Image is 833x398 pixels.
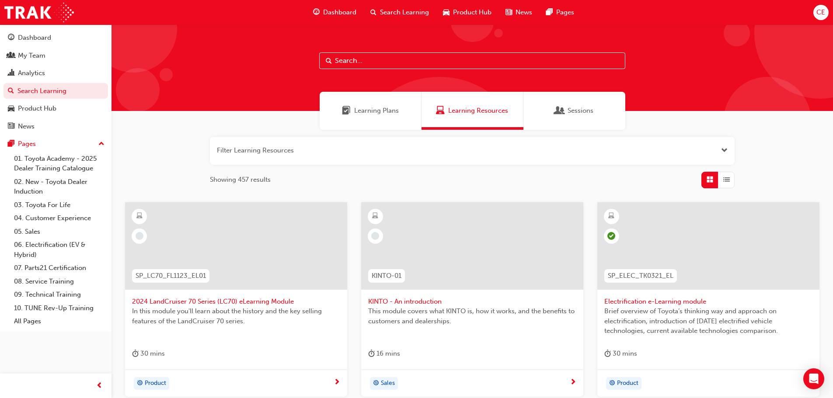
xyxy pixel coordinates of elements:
[361,202,583,397] a: KINTO-01KINTO - An introductionThis module covers what KINTO is, how it works, and the benefits t...
[10,238,108,261] a: 06. Electrification (EV & Hybrid)
[607,232,615,240] span: learningRecordVerb_COMPLETE-icon
[546,7,553,18] span: pages-icon
[342,106,351,116] span: Learning Plans
[18,33,51,43] div: Dashboard
[721,145,728,156] button: Open the filter
[10,275,108,288] a: 08. Service Training
[10,175,108,198] a: 02. New - Toyota Dealer Induction
[18,51,45,61] div: My Team
[3,83,108,99] a: Search Learning
[10,198,108,212] a: 03. Toyota For Life
[372,271,401,281] span: KINTO-01
[448,106,508,116] span: Learning Resources
[436,106,445,116] span: Learning Resources
[137,378,143,389] span: target-icon
[10,315,108,328] a: All Pages
[597,202,819,397] a: SP_ELEC_TK0321_ELElectrification e-Learning moduleBrief overview of Toyota’s thinking way and app...
[570,379,576,387] span: next-icon
[136,271,206,281] span: SP_LC70_FL1123_EL01
[707,175,713,185] span: Grid
[8,69,14,77] span: chart-icon
[320,92,422,130] a: Learning PlansLearning Plans
[568,106,593,116] span: Sessions
[132,348,139,359] span: duration-icon
[523,92,625,130] a: SessionsSessions
[608,271,673,281] span: SP_ELEC_TK0321_EL
[136,232,143,240] span: learningRecordVerb_NONE-icon
[8,87,14,95] span: search-icon
[319,52,625,69] input: Search...
[505,7,512,18] span: news-icon
[813,5,829,20] button: CE
[8,123,14,131] span: news-icon
[373,378,379,389] span: target-icon
[96,381,103,391] span: prev-icon
[422,92,523,130] a: Learning ResourcesLearning Resources
[604,348,637,359] div: 30 mins
[18,121,35,132] div: News
[210,175,271,185] span: Showing 457 results
[8,34,14,42] span: guage-icon
[371,232,379,240] span: learningRecordVerb_NONE-icon
[8,140,14,148] span: pages-icon
[313,7,320,18] span: guage-icon
[3,118,108,135] a: News
[516,7,532,17] span: News
[368,306,576,326] span: This module covers what KINTO is, how it works, and the benefits to customers and dealerships.
[3,100,108,117] a: Product Hub
[3,65,108,81] a: Analytics
[323,7,356,17] span: Dashboard
[10,261,108,275] a: 07. Parts21 Certification
[125,202,347,397] a: SP_LC70_FL1123_EL012024 LandCruiser 70 Series (LC70) eLearning ModuleIn this module you'll learn ...
[10,301,108,315] a: 10. TUNE Rev-Up Training
[334,379,340,387] span: next-icon
[436,3,498,21] a: car-iconProduct Hub
[132,297,340,307] span: 2024 LandCruiser 70 Series (LC70) eLearning Module
[604,306,812,336] span: Brief overview of Toyota’s thinking way and approach on electrification, introduction of [DATE] e...
[443,7,450,18] span: car-icon
[10,211,108,225] a: 04. Customer Experience
[555,106,564,116] span: Sessions
[326,56,332,66] span: Search
[10,152,108,175] a: 01. Toyota Academy - 2025 Dealer Training Catalogue
[136,211,143,222] span: learningResourceType_ELEARNING-icon
[3,136,108,152] button: Pages
[608,211,614,222] span: learningResourceType_ELEARNING-icon
[3,28,108,136] button: DashboardMy TeamAnalyticsSearch LearningProduct HubNews
[10,288,108,301] a: 09. Technical Training
[18,68,45,78] div: Analytics
[18,139,36,149] div: Pages
[98,138,105,150] span: up-icon
[145,378,166,388] span: Product
[539,3,581,21] a: pages-iconPages
[8,52,14,60] span: people-icon
[604,297,812,307] span: Electrification e-Learning module
[370,7,376,18] span: search-icon
[368,348,375,359] span: duration-icon
[372,211,378,222] span: learningResourceType_ELEARNING-icon
[380,7,429,17] span: Search Learning
[609,378,615,389] span: target-icon
[8,105,14,113] span: car-icon
[3,30,108,46] a: Dashboard
[18,104,56,114] div: Product Hub
[604,348,611,359] span: duration-icon
[4,3,74,22] img: Trak
[354,106,399,116] span: Learning Plans
[132,306,340,326] span: In this module you'll learn about the history and the key selling features of the LandCruiser 70 ...
[10,225,108,239] a: 05. Sales
[723,175,730,185] span: List
[381,378,395,388] span: Sales
[132,348,165,359] div: 30 mins
[306,3,363,21] a: guage-iconDashboard
[3,48,108,64] a: My Team
[556,7,574,17] span: Pages
[368,348,400,359] div: 16 mins
[453,7,491,17] span: Product Hub
[368,297,576,307] span: KINTO - An introduction
[498,3,539,21] a: news-iconNews
[803,368,824,389] div: Open Intercom Messenger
